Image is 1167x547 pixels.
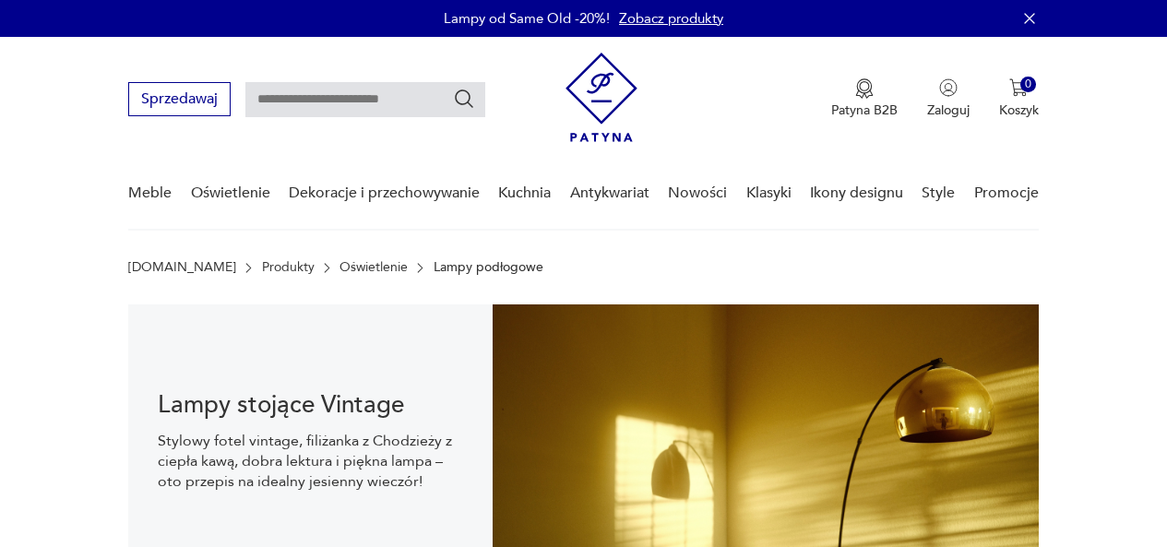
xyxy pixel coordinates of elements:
a: Meble [128,158,172,229]
p: Zaloguj [927,101,970,119]
a: Klasyki [746,158,792,229]
p: Patyna B2B [831,101,898,119]
img: Patyna - sklep z meblami i dekoracjami vintage [566,53,637,142]
p: Koszyk [999,101,1039,119]
p: Lampy od Same Old -20%! [444,9,610,28]
a: Antykwariat [570,158,649,229]
a: Dekoracje i przechowywanie [289,158,480,229]
h1: Lampy stojące Vintage [158,394,463,416]
a: Oświetlenie [191,158,270,229]
img: Ikonka użytkownika [939,78,958,97]
button: Zaloguj [927,78,970,119]
p: Stylowy fotel vintage, filiżanka z Chodzieży z ciepła kawą, dobra lektura i piękna lampa – oto pr... [158,431,463,492]
a: Kuchnia [498,158,551,229]
p: Lampy podłogowe [434,260,543,275]
img: Ikona koszyka [1009,78,1028,97]
img: Ikona medalu [855,78,874,99]
a: Style [922,158,955,229]
a: Zobacz produkty [619,9,723,28]
a: Ikony designu [810,158,903,229]
a: Sprzedawaj [128,94,231,107]
a: Promocje [974,158,1039,229]
a: [DOMAIN_NAME] [128,260,236,275]
button: Szukaj [453,88,475,110]
button: 0Koszyk [999,78,1039,119]
a: Produkty [262,260,315,275]
a: Nowości [668,158,727,229]
div: 0 [1020,77,1036,92]
a: Ikona medaluPatyna B2B [831,78,898,119]
a: Oświetlenie [339,260,408,275]
button: Sprzedawaj [128,82,231,116]
button: Patyna B2B [831,78,898,119]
